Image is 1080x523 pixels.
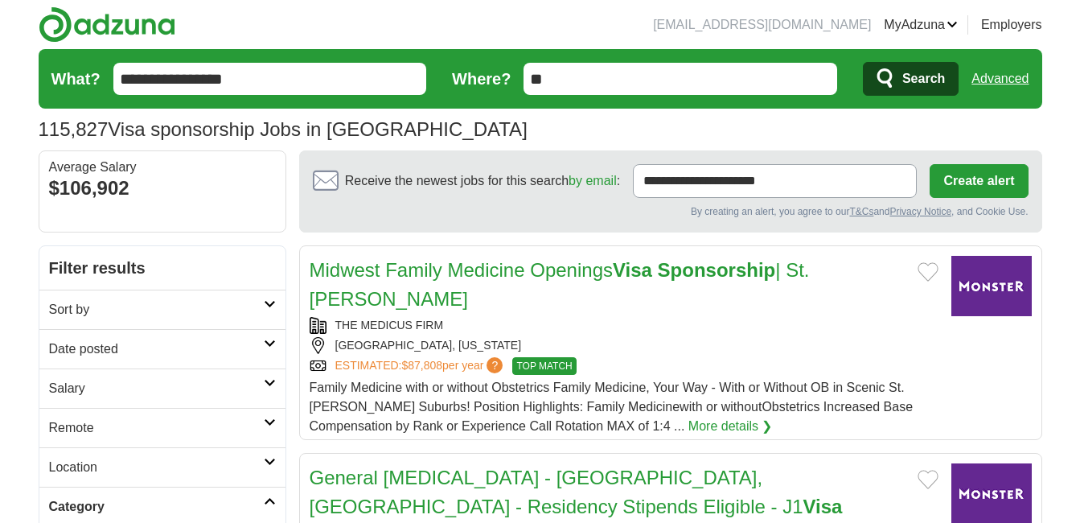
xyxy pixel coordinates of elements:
a: Midwest Family Medicine OpeningsVisa Sponsorship| St. [PERSON_NAME] [310,259,810,310]
div: By creating an alert, you agree to our and , and Cookie Use. [313,204,1029,219]
h2: Filter results [39,246,285,290]
img: Adzuna logo [39,6,175,43]
span: $87,808 [401,359,442,372]
a: T&Cs [849,206,873,217]
strong: Visa [613,259,652,281]
h2: Location [49,458,264,477]
button: Create alert [930,164,1028,198]
div: $106,902 [49,174,276,203]
div: Average Salary [49,161,276,174]
strong: Visa [803,496,843,517]
span: ? [487,357,503,373]
button: Search [863,62,959,96]
span: TOP MATCH [512,357,576,375]
h1: Visa sponsorship Jobs in [GEOGRAPHIC_DATA] [39,118,528,140]
a: More details ❯ [688,417,773,436]
a: Date posted [39,329,285,369]
a: ESTIMATED:$87,808per year? [335,357,507,375]
h2: Category [49,497,264,517]
a: MyAdzuna [884,15,958,35]
button: Add to favorite jobs [918,470,938,489]
li: [EMAIL_ADDRESS][DOMAIN_NAME] [653,15,871,35]
button: Add to favorite jobs [918,262,938,282]
a: Salary [39,369,285,408]
span: Receive the newest jobs for this search : [345,171,620,191]
img: Company logo [951,256,1032,316]
h2: Sort by [49,300,264,319]
span: Family Medicine with or without Obstetrics Family Medicine, Your Way - With or Without OB in Scen... [310,381,914,433]
h2: Date posted [49,340,264,359]
label: Where? [452,67,511,91]
strong: Sponsorship [658,259,776,281]
span: 115,827 [39,115,109,144]
a: Employers [981,15,1042,35]
div: THE MEDICUS FIRM [310,317,938,334]
span: Search [902,63,945,95]
a: Sort by [39,290,285,329]
a: by email [569,174,617,187]
a: Advanced [971,63,1029,95]
a: Location [39,447,285,487]
label: What? [51,67,101,91]
h2: Salary [49,379,264,398]
a: Privacy Notice [889,206,951,217]
a: Remote [39,408,285,447]
h2: Remote [49,418,264,438]
div: [GEOGRAPHIC_DATA], [US_STATE] [310,337,938,354]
